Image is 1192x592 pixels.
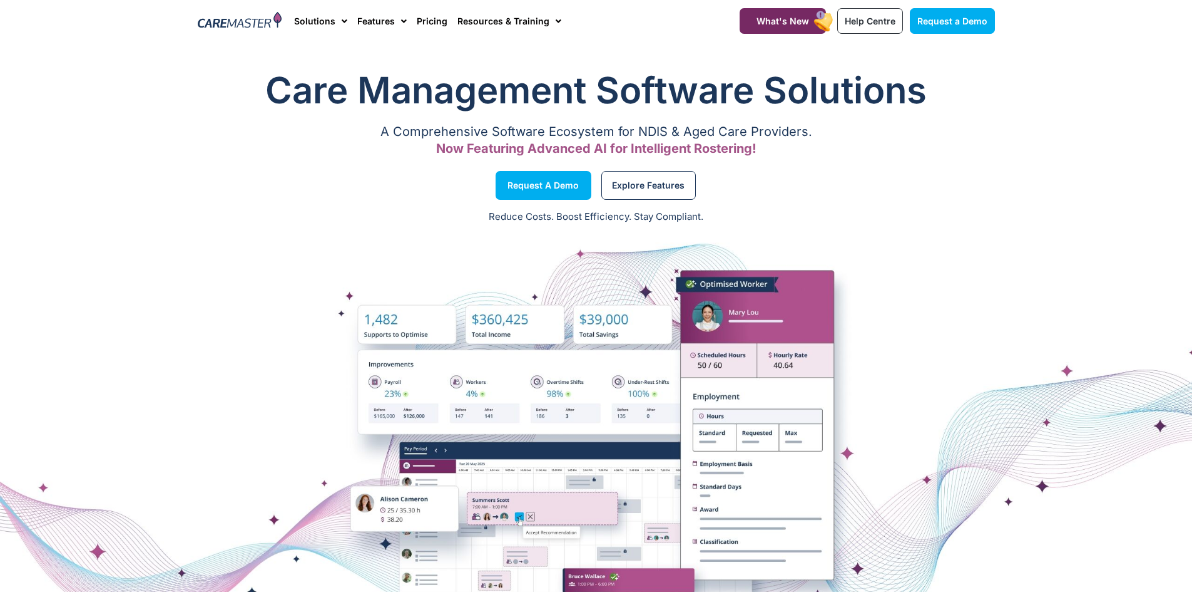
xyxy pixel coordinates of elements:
h1: Care Management Software Solutions [198,65,995,115]
a: Request a Demo [496,171,591,200]
a: Explore Features [601,171,696,200]
span: Explore Features [612,182,685,189]
a: What's New [740,8,826,34]
p: Reduce Costs. Boost Efficiency. Stay Compliant. [8,210,1184,224]
p: A Comprehensive Software Ecosystem for NDIS & Aged Care Providers. [198,128,995,136]
span: Help Centre [845,16,895,26]
span: Now Featuring Advanced AI for Intelligent Rostering! [436,141,756,156]
span: Request a Demo [917,16,987,26]
img: CareMaster Logo [198,12,282,31]
a: Help Centre [837,8,903,34]
span: What's New [756,16,809,26]
a: Request a Demo [910,8,995,34]
span: Request a Demo [507,182,579,189]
